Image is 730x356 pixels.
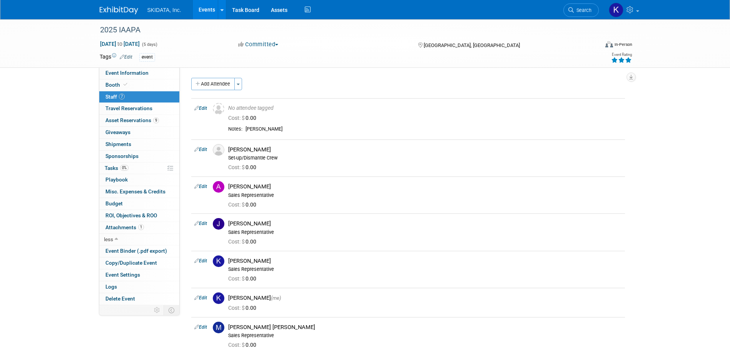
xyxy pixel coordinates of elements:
[99,163,179,174] a: Tasks0%
[105,94,125,100] span: Staff
[105,260,157,266] span: Copy/Duplicate Event
[105,248,167,254] span: Event Binder (.pdf export)
[228,238,259,245] span: 0.00
[100,7,138,14] img: ExhibitDay
[105,153,139,159] span: Sponsorships
[99,234,179,245] a: less
[228,332,622,339] div: Sales Representative
[228,266,622,272] div: Sales Representative
[228,183,622,190] div: [PERSON_NAME]
[105,296,135,302] span: Delete Event
[99,103,179,114] a: Travel Reservations
[228,342,246,348] span: Cost: $
[119,94,125,99] span: 7
[105,200,123,207] span: Budget
[99,139,179,150] a: Shipments
[213,322,224,333] img: M.jpg
[105,272,140,278] span: Event Settings
[228,164,246,170] span: Cost: $
[164,305,179,315] td: Toggle Event Tabs
[124,82,127,87] i: Booth reservation complete
[228,146,622,153] div: [PERSON_NAME]
[228,294,622,302] div: [PERSON_NAME]
[228,164,259,170] span: 0.00
[105,212,157,218] span: ROI, Objectives & ROO
[194,184,207,189] a: Edit
[99,151,179,162] a: Sponsorships
[105,117,159,123] span: Asset Reservations
[228,229,622,235] div: Sales Representative
[228,305,246,311] span: Cost: $
[213,181,224,193] img: A.jpg
[99,198,179,210] a: Budget
[194,147,207,152] a: Edit
[147,7,181,13] span: SKIDATA, Inc.
[194,221,207,226] a: Edit
[97,23,587,37] div: 2025 IAAPA
[99,222,179,233] a: Attachments1
[213,144,224,156] img: Associate-Profile-5.png
[139,53,155,61] div: event
[105,188,165,195] span: Misc. Expenses & Credits
[605,41,613,47] img: Format-Inperson.png
[228,220,622,227] div: [PERSON_NAME]
[574,7,591,13] span: Search
[99,293,179,305] a: Delete Event
[563,3,599,17] a: Search
[99,127,179,138] a: Giveaways
[228,275,259,282] span: 0.00
[105,224,144,230] span: Attachments
[150,305,164,315] td: Personalize Event Tab Strip
[105,105,152,111] span: Travel Reservations
[228,126,242,132] div: Notes:
[99,210,179,222] a: ROI, Objectives & ROO
[228,257,622,265] div: [PERSON_NAME]
[99,115,179,126] a: Asset Reservations9
[99,67,179,79] a: Event Information
[99,174,179,186] a: Playbook
[228,342,259,348] span: 0.00
[611,53,632,57] div: Event Rating
[191,78,235,90] button: Add Attendee
[228,238,246,245] span: Cost: $
[194,324,207,330] a: Edit
[228,275,246,282] span: Cost: $
[99,79,179,91] a: Booth
[228,305,259,311] span: 0.00
[228,324,622,331] div: [PERSON_NAME] [PERSON_NAME]
[228,155,622,161] div: Set-up/Dismantle Crew
[236,40,281,49] button: Committed
[424,42,520,48] span: [GEOGRAPHIC_DATA], [GEOGRAPHIC_DATA]
[104,236,113,242] span: less
[105,129,130,135] span: Giveaways
[213,255,224,267] img: K.jpg
[99,257,179,269] a: Copy/Duplicate Event
[116,41,124,47] span: to
[105,141,131,147] span: Shipments
[99,91,179,103] a: Staff7
[105,176,128,183] span: Playbook
[194,106,207,111] a: Edit
[228,105,622,112] div: No attendee tagged
[105,82,129,88] span: Booth
[194,295,207,301] a: Edit
[194,258,207,264] a: Edit
[120,165,129,171] span: 0%
[614,42,632,47] div: In-Person
[213,103,224,114] img: Unassigned-User-Icon.png
[271,295,281,301] span: (me)
[99,245,179,257] a: Event Binder (.pdf export)
[138,224,144,230] span: 1
[105,284,117,290] span: Logs
[99,269,179,281] a: Event Settings
[141,42,157,47] span: (5 days)
[99,186,179,198] a: Misc. Expenses & Credits
[105,70,149,76] span: Event Information
[153,118,159,123] span: 9
[100,40,140,47] span: [DATE] [DATE]
[99,281,179,293] a: Logs
[228,192,622,198] div: Sales Representative
[228,115,259,121] span: 0.00
[228,202,259,208] span: 0.00
[228,202,246,208] span: Cost: $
